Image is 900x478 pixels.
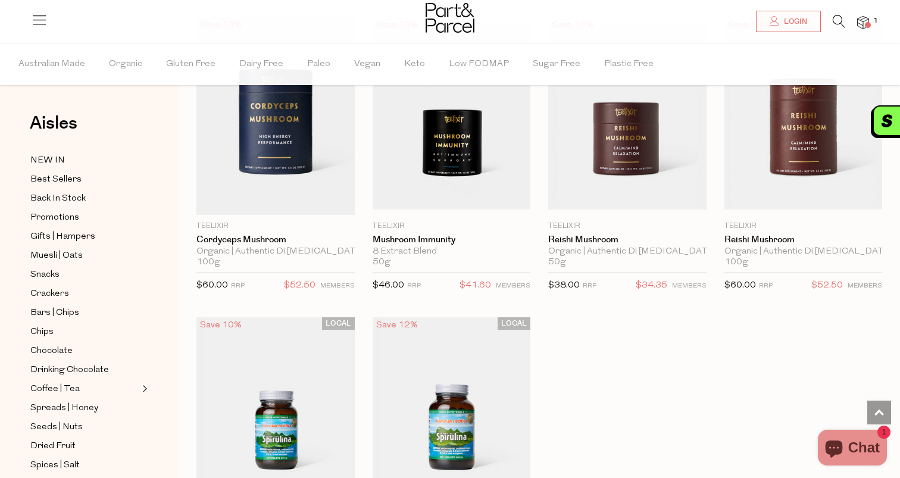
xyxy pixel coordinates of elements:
a: Dried Fruit [30,439,139,454]
span: Gluten Free [166,43,215,85]
span: 1 [870,15,881,26]
img: Part&Parcel [426,3,474,33]
p: Teelixir [548,221,707,232]
a: Gifts | Hampers [30,229,139,244]
a: Reishi Mushroom [548,235,707,245]
span: Back In Stock [30,192,86,206]
span: Spices | Salt [30,458,80,473]
span: Login [781,17,807,27]
img: Reishi Mushroom [548,23,707,209]
a: Aisles [30,114,77,144]
span: LOCAL [498,317,530,330]
a: Login [756,11,821,32]
span: $38.00 [548,281,580,290]
div: Save 10% [196,317,245,333]
a: Spreads | Honey [30,401,139,415]
inbox-online-store-chat: Shopify online store chat [814,430,890,468]
span: Australian Made [18,43,85,85]
div: 8 Extract Blend [373,246,531,257]
span: Gifts | Hampers [30,230,95,244]
span: $52.50 [284,278,315,293]
p: Teelixir [196,221,355,232]
span: NEW IN [30,154,65,168]
small: RRP [407,283,421,289]
span: 100g [196,257,220,268]
span: Chocolate [30,344,73,358]
a: 1 [857,16,869,29]
div: Organic | Authentic Di [MEDICAL_DATA] Source [724,246,883,257]
small: MEMBERS [848,283,882,289]
span: $52.50 [811,278,843,293]
span: Promotions [30,211,79,225]
a: Muesli | Oats [30,248,139,263]
small: RRP [759,283,773,289]
span: Dried Fruit [30,439,76,454]
small: RRP [231,283,245,289]
span: Drinking Chocolate [30,363,109,377]
span: Bars | Chips [30,306,79,320]
div: Save 12% [373,317,421,333]
span: Sugar Free [533,43,580,85]
span: Chips [30,325,54,339]
button: Expand/Collapse Coffee | Tea [139,382,148,396]
a: Chocolate [30,343,139,358]
a: Crackers [30,286,139,301]
a: Reishi Mushroom [724,235,883,245]
div: Organic | Authentic Di [MEDICAL_DATA] Source [548,246,707,257]
a: Seeds | Nuts [30,420,139,435]
span: $34.35 [636,278,667,293]
a: Coffee | Tea [30,382,139,396]
p: Teelixir [724,221,883,232]
a: NEW IN [30,153,139,168]
span: Spreads | Honey [30,401,98,415]
a: Snacks [30,267,139,282]
span: Vegan [354,43,380,85]
span: $60.00 [724,281,756,290]
span: Best Sellers [30,173,82,187]
span: $41.60 [460,278,491,293]
span: Aisles [30,110,77,136]
span: Keto [404,43,425,85]
img: Mushroom Immunity [373,23,531,209]
a: Promotions [30,210,139,225]
a: Drinking Chocolate [30,363,139,377]
span: Seeds | Nuts [30,420,83,435]
small: RRP [583,283,596,289]
span: 50g [548,257,566,268]
a: Chips [30,324,139,339]
div: Organic | Authentic Di [MEDICAL_DATA] Source [196,246,355,257]
span: Crackers [30,287,69,301]
p: Teelixir [373,221,531,232]
small: MEMBERS [496,283,530,289]
span: $46.00 [373,281,404,290]
span: 100g [724,257,748,268]
a: Cordyceps Mushroom [196,235,355,245]
a: Best Sellers [30,172,139,187]
a: Back In Stock [30,191,139,206]
small: MEMBERS [320,283,355,289]
span: Dairy Free [239,43,283,85]
a: Bars | Chips [30,305,139,320]
span: Paleo [307,43,330,85]
a: Mushroom Immunity [373,235,531,245]
span: LOCAL [322,317,355,330]
span: Low FODMAP [449,43,509,85]
small: MEMBERS [672,283,707,289]
span: Snacks [30,268,60,282]
span: Coffee | Tea [30,382,80,396]
img: Cordyceps Mushroom [196,17,355,215]
span: Muesli | Oats [30,249,83,263]
span: 50g [373,257,390,268]
span: $60.00 [196,281,228,290]
a: Spices | Salt [30,458,139,473]
span: Plastic Free [604,43,654,85]
img: Reishi Mushroom [724,23,883,209]
span: Organic [109,43,142,85]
